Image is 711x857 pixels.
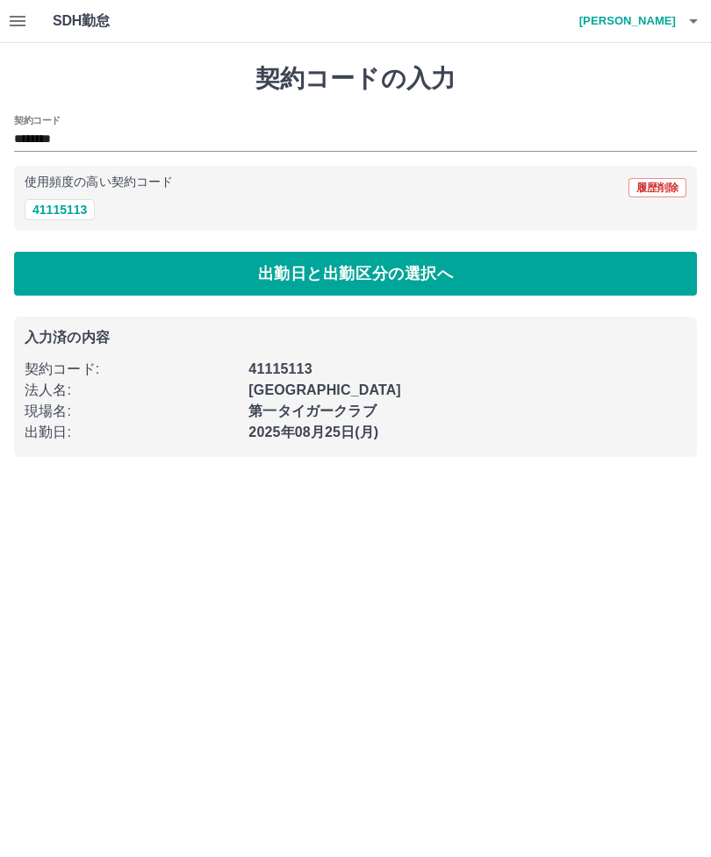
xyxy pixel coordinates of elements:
button: 出勤日と出勤区分の選択へ [14,252,697,296]
p: 現場名 : [25,401,238,422]
button: 履歴削除 [628,178,686,197]
b: 第一タイガークラブ [248,404,376,418]
p: 法人名 : [25,380,238,401]
p: 出勤日 : [25,422,238,443]
p: 契約コード : [25,359,238,380]
b: 41115113 [248,361,312,376]
h1: 契約コードの入力 [14,64,697,94]
h2: 契約コード [14,113,61,127]
p: 入力済の内容 [25,331,686,345]
b: [GEOGRAPHIC_DATA] [248,382,401,397]
b: 2025年08月25日(月) [248,425,378,439]
p: 使用頻度の高い契約コード [25,176,173,189]
button: 41115113 [25,199,95,220]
